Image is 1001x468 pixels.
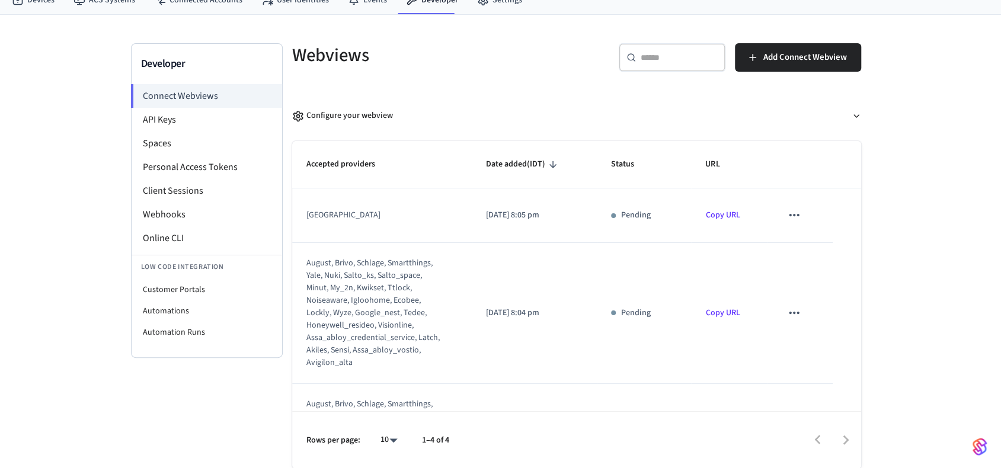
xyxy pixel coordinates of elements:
li: Client Sessions [132,179,282,203]
li: Automation Runs [132,322,282,343]
span: Status [611,155,650,174]
p: Pending [621,307,650,319]
li: Customer Portals [132,279,282,300]
li: Webhooks [132,203,282,226]
img: SeamLogoGradient.69752ec5.svg [973,437,987,456]
div: 10 [375,431,403,448]
span: Add Connect Webview [763,50,847,65]
span: URL [705,155,735,174]
li: Online CLI [132,226,282,250]
p: Rows per page: [306,434,360,447]
h5: Webviews [292,43,570,68]
p: [DATE] 8:05 pm [486,209,583,222]
div: Configure your webview [292,110,393,122]
li: Automations [132,300,282,322]
p: [DATE] 8:04 pm [486,307,583,319]
span: Date added(IDT) [486,155,561,174]
h3: Developer [141,56,273,72]
span: Accepted providers [306,155,391,174]
div: [GEOGRAPHIC_DATA] [306,209,443,222]
a: Copy URL [705,307,740,319]
li: Spaces [132,132,282,155]
p: 1–4 of 4 [422,434,449,447]
li: Connect Webviews [131,84,282,108]
button: Configure your webview [292,100,861,132]
a: Copy URL [705,209,740,221]
li: Low Code Integration [132,255,282,279]
button: Add Connect Webview [735,43,861,72]
p: Pending [621,209,650,222]
div: august, brivo, schlage, smartthings, yale, nuki, salto_ks, salto_space, minut, my_2n, kwikset, tt... [306,257,443,369]
li: API Keys [132,108,282,132]
li: Personal Access Tokens [132,155,282,179]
